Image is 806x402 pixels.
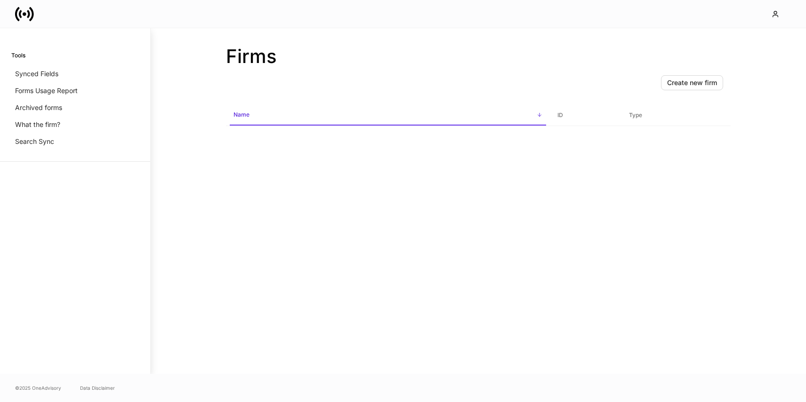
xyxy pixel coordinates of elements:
p: Search Sync [15,137,54,146]
a: Search Sync [11,133,139,150]
a: Archived forms [11,99,139,116]
span: ID [554,106,618,125]
span: Type [625,106,727,125]
p: What the firm? [15,120,60,129]
h6: ID [557,110,563,119]
a: Synced Fields [11,65,139,82]
p: Archived forms [15,103,62,112]
h6: Tools [11,51,25,60]
p: Forms Usage Report [15,86,78,95]
button: Create new firm [661,75,723,90]
span: Name [230,105,546,126]
span: © 2025 OneAdvisory [15,384,61,392]
a: What the firm? [11,116,139,133]
a: Data Disclaimer [80,384,115,392]
h2: Firms [226,45,731,68]
div: Create new firm [667,78,717,87]
p: Synced Fields [15,69,58,79]
a: Forms Usage Report [11,82,139,99]
h6: Name [234,110,250,119]
h6: Type [629,110,642,119]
